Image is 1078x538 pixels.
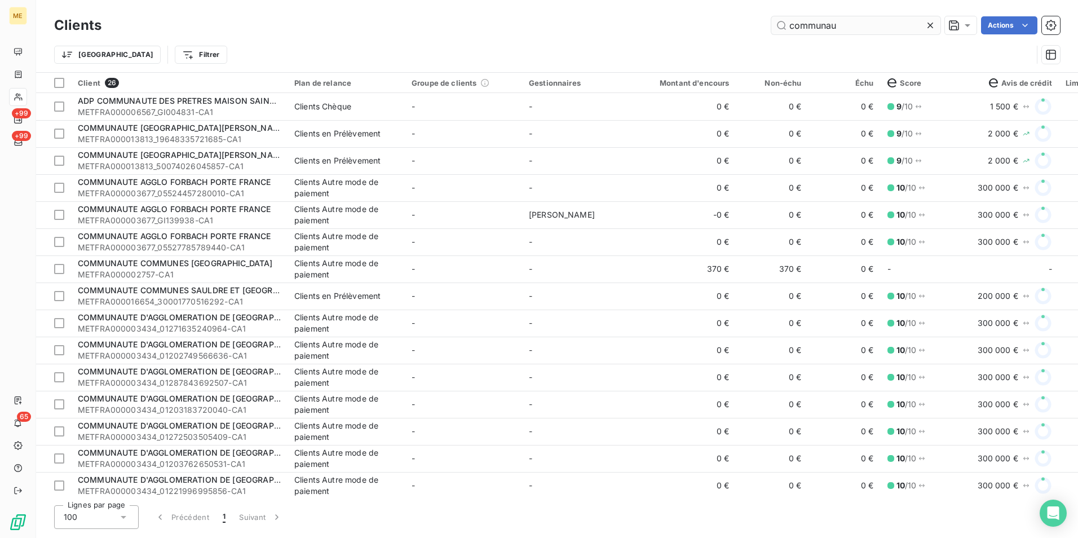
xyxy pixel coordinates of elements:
span: METFRA000003434_01202749566636-CA1 [78,350,281,361]
td: 0 € [808,93,881,120]
span: - [529,399,532,409]
span: - [529,426,532,436]
td: 370 € [736,255,808,283]
input: Rechercher [771,16,940,34]
span: 10 [896,291,905,301]
td: 0 € [808,255,881,283]
span: - [412,129,415,138]
span: 10 [896,237,905,246]
span: 300 000 € [978,182,1018,193]
span: 300 000 € [978,453,1018,464]
div: Clients Autre mode de paiement [294,366,398,389]
td: 0 € [808,472,881,499]
span: COMMUNAUTE D'AGGLOMERATION DE [GEOGRAPHIC_DATA] [78,339,314,349]
span: / 10 [896,209,917,221]
span: 10 [896,453,905,463]
td: 0 € [808,418,881,445]
span: 9 [896,102,902,111]
td: 0 € [808,445,881,472]
td: 0 € [639,472,736,499]
span: METFRA000013813_19648335721685-CA1 [78,134,281,145]
div: Clients Chèque [294,101,351,112]
span: / 10 [896,426,917,437]
span: - [529,183,532,192]
span: COMMUNAUTE AGGLO FORBACH PORTE FRANCE [78,177,271,187]
span: / 10 [896,372,917,383]
span: / 10 [896,399,917,410]
span: 10 [896,372,905,382]
span: - [529,345,532,355]
div: Clients en Prélèvement [294,155,381,166]
span: Groupe de clients [412,78,477,87]
span: COMMUNAUTE AGGLO FORBACH PORTE FRANCE [78,231,271,241]
span: METFRA000013813_50074026045857-CA1 [78,161,281,172]
span: 300 000 € [978,317,1018,329]
span: - [412,426,415,436]
span: - [529,318,532,328]
span: 2 000 € [988,155,1018,166]
div: Clients Autre mode de paiement [294,204,398,226]
span: / 10 [896,453,917,464]
td: 0 € [808,147,881,174]
td: 0 € [639,418,736,445]
div: Clients Autre mode de paiement [294,231,398,253]
td: 0 € [808,364,881,391]
span: - [412,345,415,355]
td: 0 € [736,120,808,147]
span: METFRA000002757-CA1 [78,269,281,280]
span: - [412,156,415,165]
span: / 10 [896,101,913,112]
td: 0 € [639,391,736,418]
span: COMMUNAUTE AGGLO FORBACH PORTE FRANCE [78,204,271,214]
span: / 10 [896,128,913,139]
span: - [412,183,415,192]
span: - [412,237,415,246]
span: 300 000 € [978,426,1018,437]
span: 10 [896,480,905,490]
span: ADP COMMUNAUTE DES PRETRES MAISON SAINT ANTOINE [78,96,313,105]
span: COMMUNAUTE D'AGGLOMERATION DE [GEOGRAPHIC_DATA] [78,312,314,322]
td: 0 € [639,174,736,201]
td: 0 € [736,147,808,174]
span: - [412,399,415,409]
span: METFRA000016654_30001770516292-CA1 [78,296,281,307]
td: 0 € [639,147,736,174]
td: 0 € [736,310,808,337]
button: Précédent [148,505,216,529]
span: METFRA000003434_01203183720040-CA1 [78,404,281,416]
span: 300 000 € [978,372,1018,383]
span: - [412,480,415,490]
button: [GEOGRAPHIC_DATA] [54,46,161,64]
span: - [529,156,532,165]
td: 0 € [808,310,881,337]
div: Gestionnaires [529,78,633,87]
td: 0 € [808,391,881,418]
span: 300 000 € [978,209,1018,221]
td: 0 € [736,418,808,445]
div: Clients Autre mode de paiement [294,177,398,199]
td: - [971,255,1059,283]
div: Montant d'encours [646,78,730,87]
span: METFRA000003677_05527785789440-CA1 [78,242,281,253]
span: / 10 [896,155,913,166]
span: METFRA000003677_GI139938-CA1 [78,215,281,226]
span: - [412,210,415,219]
span: 65 [17,412,31,422]
span: - [529,372,532,382]
div: Open Intercom Messenger [1040,500,1067,527]
td: 370 € [639,255,736,283]
span: 200 000 € [978,290,1018,302]
span: METFRA000006567_GI004831-CA1 [78,107,281,118]
td: 0 € [736,228,808,255]
span: METFRA000003677_05524457280010-CA1 [78,188,281,199]
span: METFRA000003434_01203762650531-CA1 [78,458,281,470]
span: 300 000 € [978,480,1018,491]
button: Filtrer [175,46,227,64]
td: 0 € [808,201,881,228]
span: 9 [896,129,902,138]
td: 0 € [639,445,736,472]
td: 0 € [736,337,808,364]
span: 10 [896,426,905,436]
button: 1 [216,505,232,529]
span: 300 000 € [978,345,1018,356]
